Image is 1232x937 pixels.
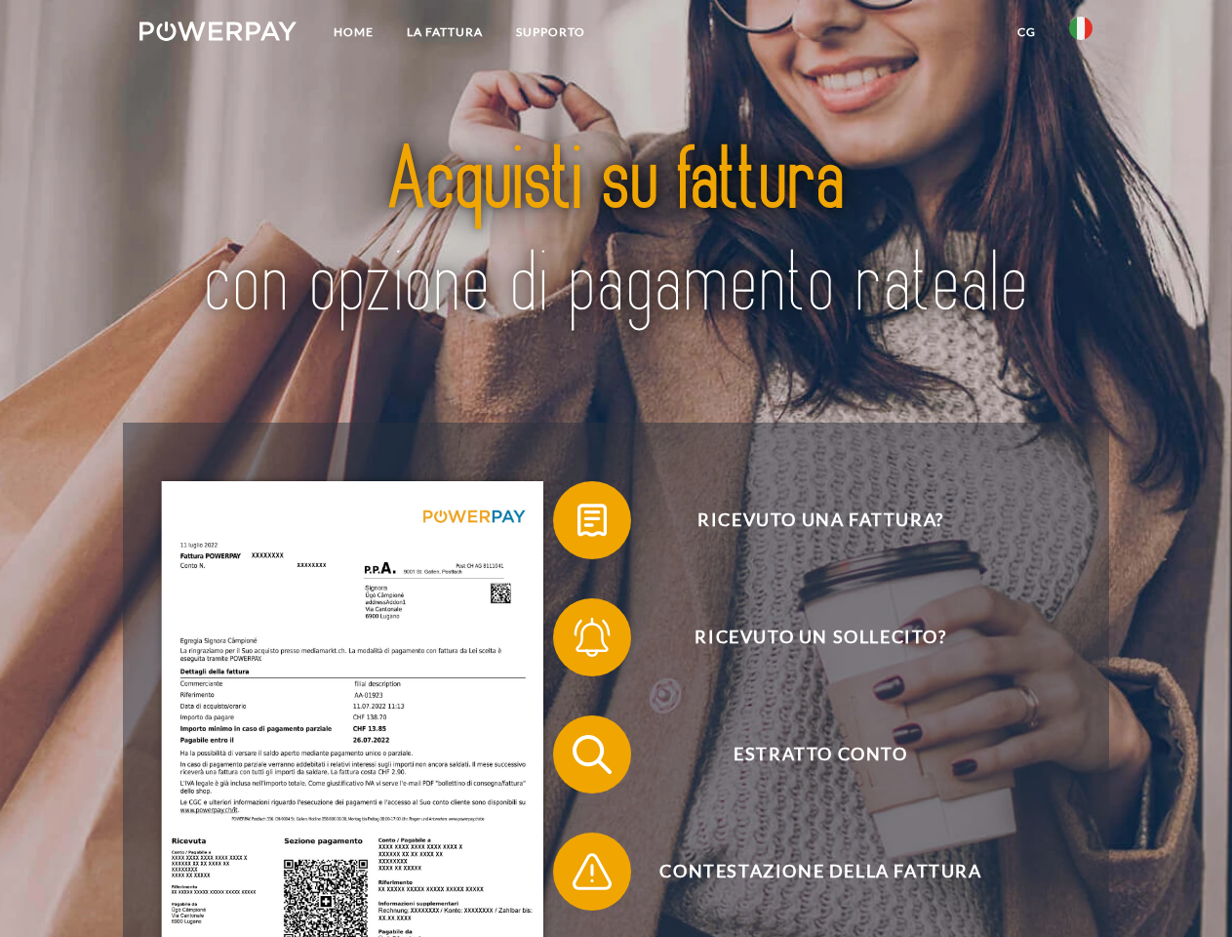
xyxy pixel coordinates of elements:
[499,15,602,50] a: Supporto
[568,496,616,545] img: qb_bill.svg
[568,847,616,896] img: qb_warning.svg
[317,15,390,50] a: Home
[568,613,616,662] img: qb_bell.svg
[139,21,297,41] img: logo-powerpay-white.svg
[568,730,616,779] img: qb_search.svg
[1069,17,1093,40] img: it
[581,715,1059,794] span: Estratto conto
[553,715,1060,794] button: Estratto conto
[581,833,1059,911] span: Contestazione della fattura
[553,481,1060,559] button: Ricevuto una fattura?
[1001,15,1053,50] a: CG
[390,15,499,50] a: LA FATTURA
[553,833,1060,911] button: Contestazione della fattura
[553,598,1060,676] button: Ricevuto un sollecito?
[581,481,1059,559] span: Ricevuto una fattura?
[581,598,1059,676] span: Ricevuto un sollecito?
[186,94,1046,374] img: title-powerpay_it.svg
